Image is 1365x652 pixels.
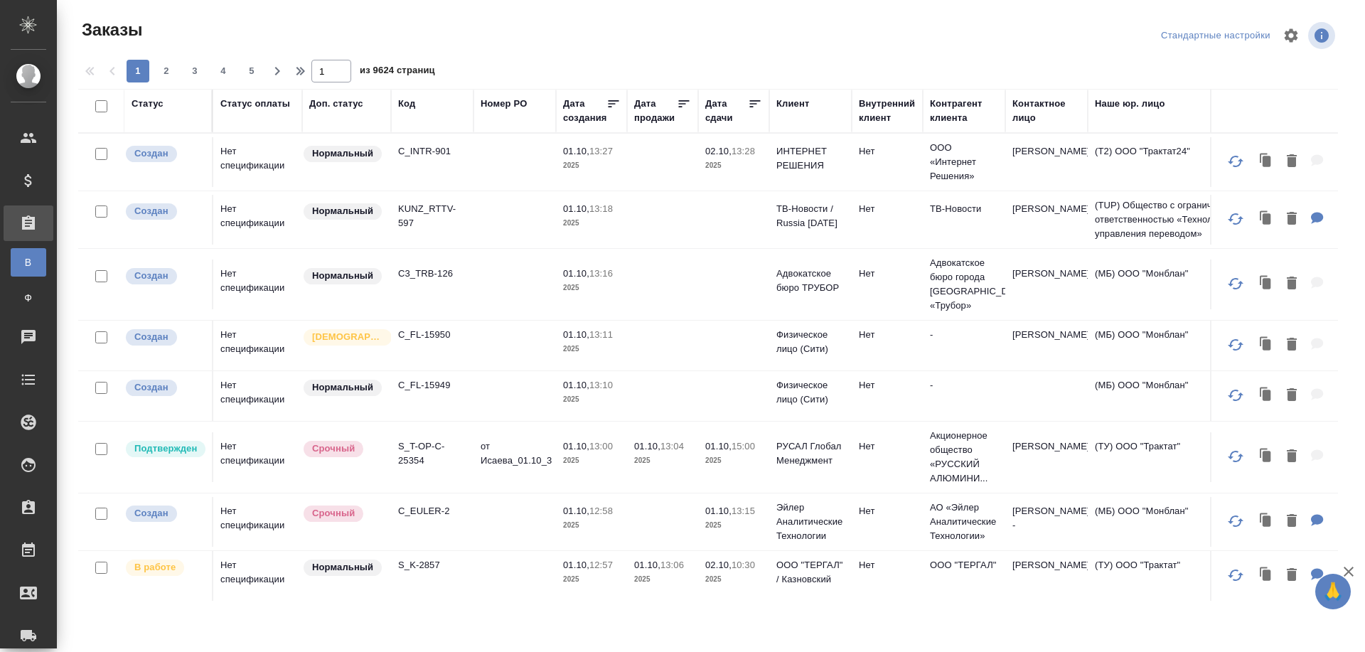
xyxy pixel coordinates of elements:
div: Выставляется автоматически при создании заказа [124,504,205,523]
p: Создан [134,330,168,344]
button: Удалить [1280,381,1304,410]
span: 2 [155,64,178,78]
button: Удалить [1280,331,1304,360]
div: Статус [132,97,164,111]
p: 15:00 [732,441,755,451]
p: 2025 [563,392,620,407]
span: Ф [18,291,39,305]
p: ООО "ТЕРГАЛ" / Казновский [776,558,845,587]
p: 13:28 [732,146,755,156]
p: 2025 [563,281,620,295]
div: Дата сдачи [705,97,748,125]
p: 2025 [705,159,762,173]
div: Выставляется автоматически при создании заказа [124,144,205,164]
td: (МБ) ООО "Монблан" [1088,497,1258,547]
button: Клонировать [1253,507,1280,536]
div: Выставляется автоматически при создании заказа [124,328,205,347]
p: C_INTR-901 [398,144,466,159]
p: Нормальный [312,146,373,161]
div: Статус по умолчанию для стандартных заказов [302,558,384,577]
button: Обновить [1219,439,1253,474]
p: C_FL-15950 [398,328,466,342]
p: Подтвержден [134,442,197,456]
p: 01.10, [563,329,589,340]
p: 2025 [563,454,620,468]
p: 02.10, [705,560,732,570]
p: 2025 [705,572,762,587]
td: (МБ) ООО "Монблан" [1088,260,1258,309]
button: Удалить [1280,442,1304,471]
p: 12:57 [589,560,613,570]
button: Клонировать [1253,331,1280,360]
p: Срочный [312,442,355,456]
span: 🙏 [1321,577,1345,606]
p: Нет [859,378,916,392]
p: РУСАЛ Глобал Менеджмент [776,439,845,468]
button: Обновить [1219,328,1253,362]
a: В [11,248,46,277]
p: Адвокатское бюро ТРУБОР [776,267,845,295]
p: 13:00 [589,441,613,451]
span: Посмотреть информацию [1308,22,1338,49]
p: 2025 [563,159,620,173]
p: [DEMOGRAPHIC_DATA] [312,330,383,344]
span: Настроить таблицу [1274,18,1308,53]
p: 2025 [634,572,691,587]
p: 2025 [705,454,762,468]
div: Выставляется автоматически, если на указанный объем услуг необходимо больше времени в стандартном... [302,504,384,523]
p: - [930,378,998,392]
p: Адвокатское бюро города [GEOGRAPHIC_DATA] «Трубор» [930,256,998,313]
div: Номер PO [481,97,527,111]
div: Контактное лицо [1012,97,1081,125]
p: Создан [134,204,168,218]
td: [PERSON_NAME] [1005,432,1088,482]
button: Обновить [1219,504,1253,538]
p: 01.10, [563,146,589,156]
div: Статус по умолчанию для стандартных заказов [302,378,384,397]
span: 3 [183,64,206,78]
button: Удалить [1280,507,1304,536]
p: 13:04 [660,441,684,451]
div: Наше юр. лицо [1095,97,1165,111]
p: Физическое лицо (Сити) [776,328,845,356]
td: [PERSON_NAME] [1005,195,1088,245]
p: Нет [859,267,916,281]
button: Обновить [1219,378,1253,412]
td: Нет спецификации [213,432,302,482]
span: 5 [240,64,263,78]
button: Клонировать [1253,205,1280,234]
div: Статус по умолчанию для стандартных заказов [302,202,384,221]
p: Акционерное общество «РУССКИЙ АЛЮМИНИ... [930,429,998,486]
p: Создан [134,506,168,520]
p: 13:16 [589,268,613,279]
button: Обновить [1219,144,1253,178]
p: 2025 [705,518,762,533]
p: 13:15 [732,506,755,516]
td: Нет спецификации [213,371,302,421]
p: Нет [859,328,916,342]
p: 13:06 [660,560,684,570]
p: KUNZ_RTTV-597 [398,202,466,230]
p: 10:30 [732,560,755,570]
div: Выставляет КМ после уточнения всех необходимых деталей и получения согласия клиента на запуск. С ... [124,439,205,459]
p: 13:11 [589,329,613,340]
td: Нет спецификации [213,137,302,187]
div: Дата продажи [634,97,677,125]
button: Удалить [1280,205,1304,234]
button: Удалить [1280,269,1304,299]
p: 13:10 [589,380,613,390]
p: Нормальный [312,204,373,218]
p: ТВ-Новости / Russia [DATE] [776,202,845,230]
div: Дата создания [563,97,606,125]
td: (МБ) ООО "Монблан" [1088,321,1258,370]
p: Нет [859,439,916,454]
p: - [930,328,998,342]
p: 2025 [634,454,691,468]
div: Выставляется автоматически для первых 3 заказов нового контактного лица. Особое внимание [302,328,384,347]
p: C_FL-15949 [398,378,466,392]
p: Создан [134,380,168,395]
p: C3_TRB-126 [398,267,466,281]
div: Доп. статус [309,97,363,111]
div: Внутренний клиент [859,97,916,125]
p: 01.10, [563,203,589,214]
